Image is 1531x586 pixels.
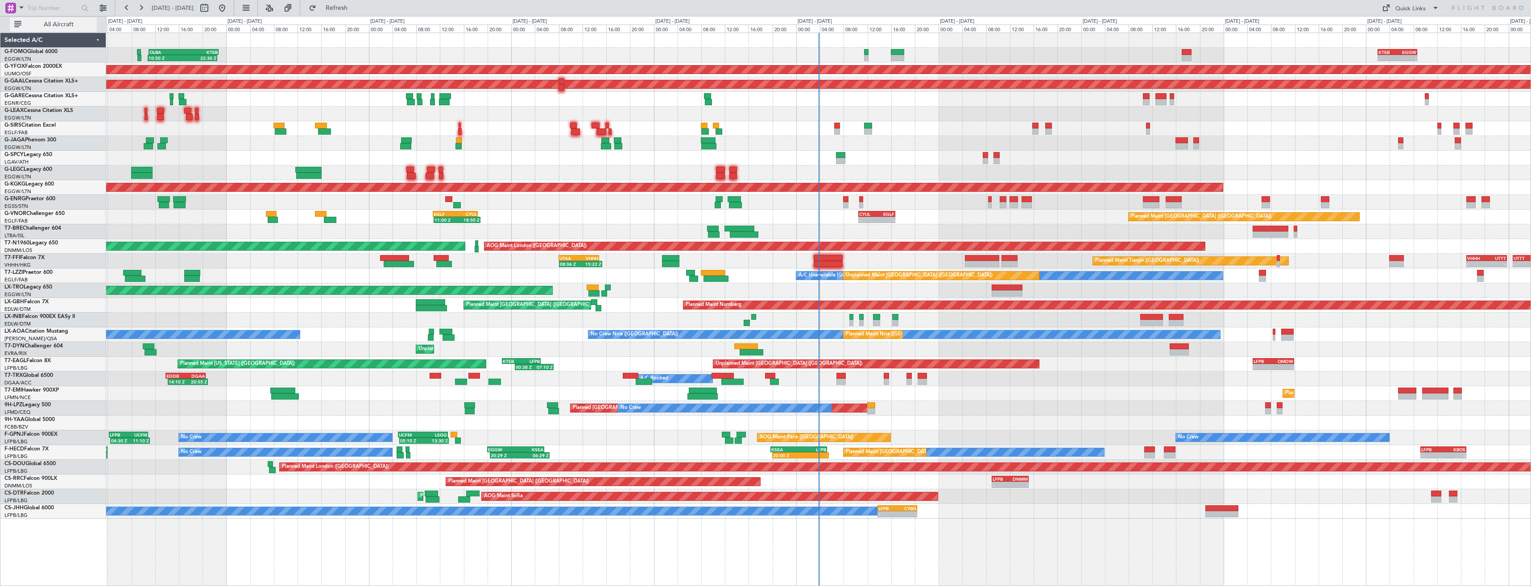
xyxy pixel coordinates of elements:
[583,25,606,33] div: 12:00
[23,21,94,28] span: All Aircraft
[420,490,466,503] div: Planned Maint Sofia
[149,50,183,55] div: OLBA
[321,25,345,33] div: 16:00
[434,211,455,217] div: EGLF
[423,432,447,437] div: LSGG
[4,93,78,99] a: G-GARECessna Citation XLS+
[1437,25,1461,33] div: 12:00
[188,379,207,384] div: 20:55 Z
[4,497,28,504] a: LFPB/LBG
[4,461,56,466] a: CS-DOUGlobal 6500
[511,25,535,33] div: 00:00
[318,5,356,11] span: Refresh
[4,329,25,334] span: LX-AOA
[725,25,749,33] div: 12:00
[897,512,916,517] div: -
[686,298,741,312] div: Planned Maint Nurnberg
[962,25,986,33] div: 04:00
[4,468,28,475] a: LFPB/LBG
[179,25,203,33] div: 16:00
[4,196,25,202] span: G-ENRG
[1274,359,1293,364] div: OMDW
[534,364,553,370] div: 07:10 Z
[1421,447,1443,452] div: LFPB
[4,476,57,481] a: CS-RRCFalcon 900LX
[4,402,22,408] span: 9H-LPZ
[560,261,581,267] div: 08:06 Z
[1487,256,1506,261] div: UTTT
[591,328,678,341] div: No Crew Nice ([GEOGRAPHIC_DATA])
[169,379,188,384] div: 14:10 Z
[701,25,725,33] div: 08:00
[274,25,298,33] div: 08:00
[4,255,45,260] a: T7-FFIFalcon 7X
[369,25,393,33] div: 00:00
[1467,261,1486,267] div: -
[1274,364,1293,370] div: -
[877,217,894,223] div: -
[1010,482,1027,487] div: -
[4,64,25,69] span: G-YFOX
[110,432,128,437] div: LFPB
[559,25,583,33] div: 08:00
[4,182,25,187] span: G-KGKG
[457,217,480,223] div: 18:50 Z
[4,417,55,422] a: 9H-YAAGlobal 5000
[128,432,147,437] div: UCFM
[184,50,218,55] div: KTEB
[1319,25,1342,33] div: 16:00
[186,373,205,379] div: DGAA
[4,388,59,393] a: T7-EMIHawker 900XP
[940,18,974,25] div: [DATE] - [DATE]
[581,261,602,267] div: 15:22 Z
[4,247,32,254] a: DNMM/LOS
[4,173,31,180] a: EGGW/LTN
[1367,18,1402,25] div: [DATE] - [DATE]
[1397,50,1416,55] div: EGGW
[250,25,274,33] div: 04:00
[305,1,358,15] button: Refresh
[4,100,31,107] a: EGNR/CEG
[4,115,31,121] a: EGGW/LTN
[4,461,25,466] span: CS-DOU
[488,447,516,452] div: EGGW
[418,343,533,356] div: Unplanned Maint [GEOGRAPHIC_DATA] (Riga Intl)
[4,232,25,239] a: LTBA/ISL
[1414,25,1437,33] div: 08:00
[4,144,31,151] a: EGGW/LTN
[4,291,31,298] a: EGGW/LTN
[678,25,701,33] div: 04:00
[4,335,57,342] a: [PERSON_NAME]/QSA
[1421,453,1443,458] div: -
[4,491,24,496] span: CS-DTR
[4,438,28,445] a: LFPB/LBG
[1034,25,1057,33] div: 16:00
[4,70,31,77] a: UUMO/OSF
[4,85,31,92] a: EGGW/LTN
[513,18,547,25] div: [DATE] - [DATE]
[1178,431,1199,444] div: No Crew
[370,18,405,25] div: [DATE] - [DATE]
[416,25,440,33] div: 08:00
[521,359,540,364] div: LFPB
[4,240,29,246] span: T7-N1960
[4,329,68,334] a: LX-AOACitation Mustang
[4,373,53,378] a: T7-TRXGlobal 6500
[10,17,97,32] button: All Aircraft
[4,108,24,113] span: G-LEAX
[4,476,24,481] span: CS-RRC
[4,78,78,84] a: G-GAALCessna Citation XLS+
[773,453,800,458] div: 20:00 Z
[516,364,534,370] div: 00:38 Z
[4,64,62,69] a: G-YFOXFalcon 2000EX
[1224,25,1247,33] div: 00:00
[4,276,28,283] a: EGLF/FAB
[132,25,155,33] div: 08:00
[535,25,559,33] div: 04:00
[484,490,523,503] div: AOG Maint Sofia
[1095,254,1199,268] div: Planned Maint Tianjin ([GEOGRAPHIC_DATA])
[4,343,25,349] span: T7-DYN
[4,218,28,224] a: EGLF/FAB
[149,55,182,61] div: 10:50 Z
[4,446,24,452] span: F-HECD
